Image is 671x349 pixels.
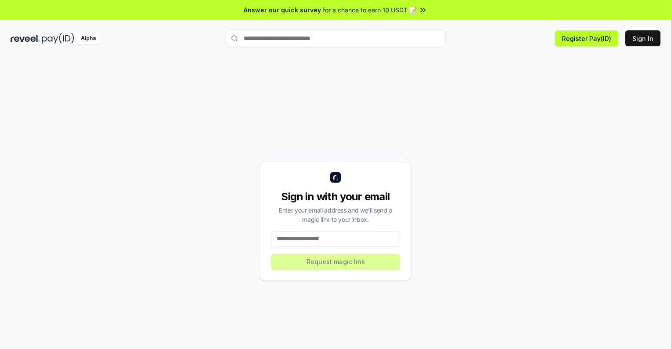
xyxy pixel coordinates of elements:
span: for a chance to earn 10 USDT 📝 [323,5,417,15]
img: reveel_dark [11,33,40,44]
div: Sign in with your email [271,190,400,204]
img: logo_small [330,172,341,183]
button: Register Pay(ID) [555,30,618,46]
button: Sign In [625,30,660,46]
span: Answer our quick survey [244,5,321,15]
img: pay_id [42,33,74,44]
div: Enter your email address and we’ll send a magic link to your inbox. [271,206,400,224]
div: Alpha [76,33,101,44]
